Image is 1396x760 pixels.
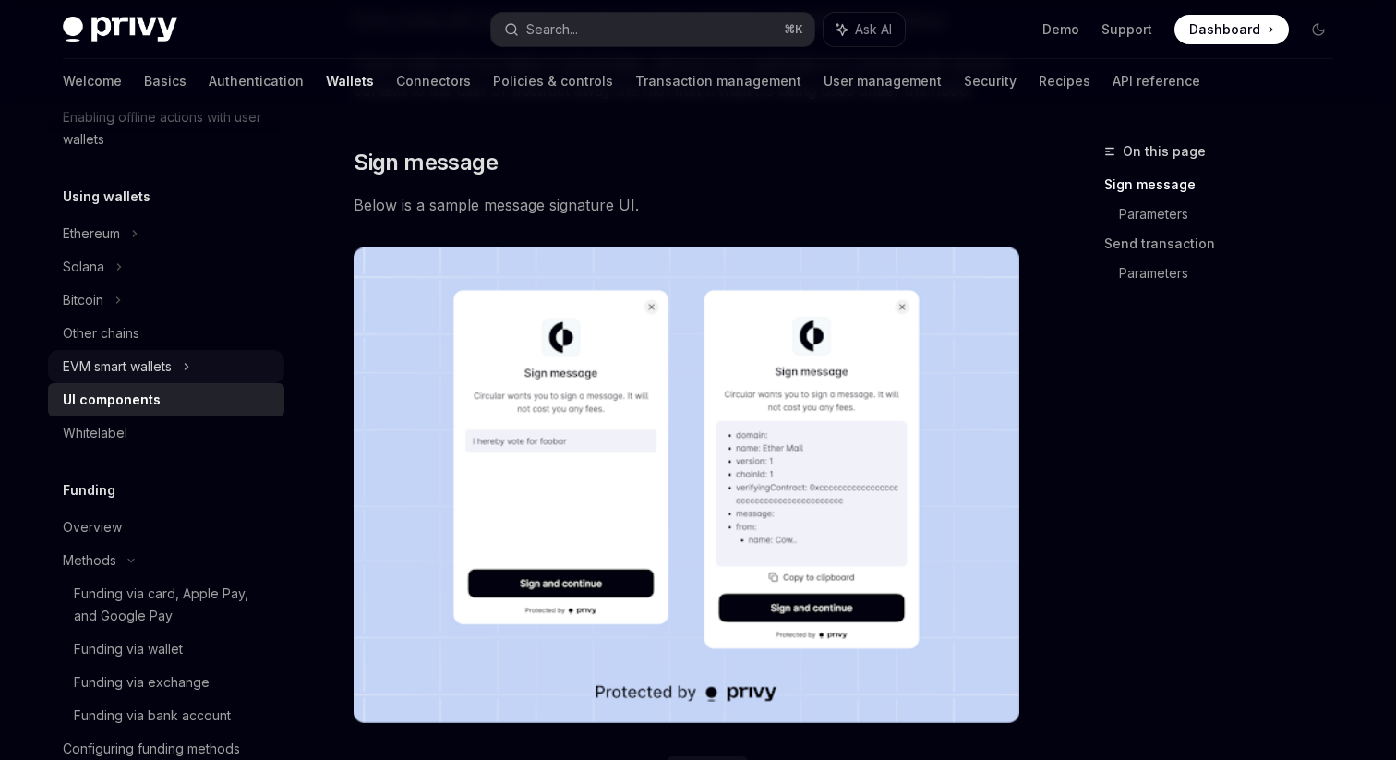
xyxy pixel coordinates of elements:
[855,20,892,39] span: Ask AI
[48,666,284,699] a: Funding via exchange
[63,223,120,245] div: Ethereum
[63,356,172,378] div: EVM smart wallets
[63,422,127,444] div: Whitelabel
[63,322,139,344] div: Other chains
[964,59,1017,103] a: Security
[635,59,801,103] a: Transaction management
[48,511,284,544] a: Overview
[63,738,240,760] div: Configuring funding methods
[1104,229,1348,259] a: Send transaction
[493,59,613,103] a: Policies & controls
[1042,20,1079,39] a: Demo
[1189,20,1260,39] span: Dashboard
[48,383,284,416] a: UI components
[1119,259,1348,288] a: Parameters
[354,148,498,177] span: Sign message
[824,13,905,46] button: Ask AI
[1174,15,1289,44] a: Dashboard
[63,59,122,103] a: Welcome
[144,59,187,103] a: Basics
[1123,140,1206,163] span: On this page
[74,705,231,727] div: Funding via bank account
[354,192,1019,218] span: Below is a sample message signature UI.
[63,549,116,572] div: Methods
[63,186,150,208] h5: Using wallets
[63,17,177,42] img: dark logo
[1119,199,1348,229] a: Parameters
[48,699,284,732] a: Funding via bank account
[396,59,471,103] a: Connectors
[491,13,814,46] button: Search...⌘K
[48,577,284,633] a: Funding via card, Apple Pay, and Google Pay
[354,247,1019,723] img: images/Sign.png
[74,671,210,694] div: Funding via exchange
[1039,59,1090,103] a: Recipes
[526,18,578,41] div: Search...
[1113,59,1200,103] a: API reference
[1104,170,1348,199] a: Sign message
[1101,20,1152,39] a: Support
[63,289,103,311] div: Bitcoin
[48,416,284,450] a: Whitelabel
[63,256,104,278] div: Solana
[209,59,304,103] a: Authentication
[63,389,161,411] div: UI components
[784,22,803,37] span: ⌘ K
[74,583,273,627] div: Funding via card, Apple Pay, and Google Pay
[63,516,122,538] div: Overview
[1304,15,1333,44] button: Toggle dark mode
[326,59,374,103] a: Wallets
[824,59,942,103] a: User management
[74,638,183,660] div: Funding via wallet
[63,479,115,501] h5: Funding
[48,317,284,350] a: Other chains
[48,633,284,666] a: Funding via wallet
